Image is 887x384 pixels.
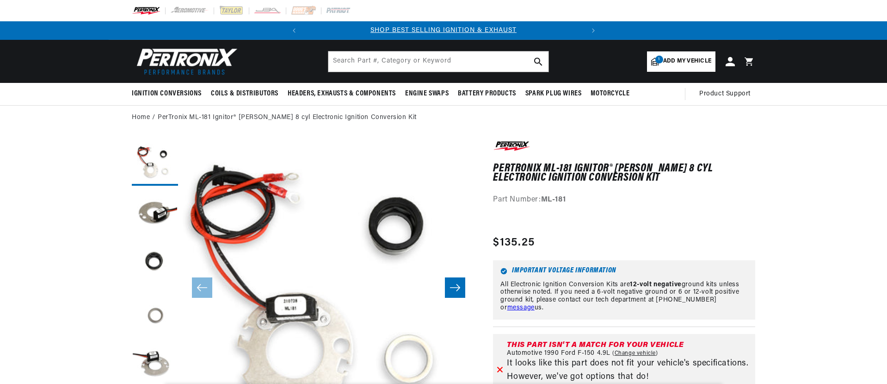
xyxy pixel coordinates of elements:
[507,350,610,357] span: Automotive 1990 Ford F-150 4.9L
[132,45,238,77] img: Pertronix
[405,89,449,99] span: Engine Swaps
[612,350,658,357] a: Change vehicle
[528,51,548,72] button: search button
[303,25,584,36] div: Announcement
[400,83,453,105] summary: Engine Swaps
[630,281,682,288] strong: 12-volt negative
[663,57,711,66] span: Add my vehicle
[132,139,178,186] button: Load image 1 in gallery view
[192,277,212,298] button: Slide left
[493,164,755,183] h1: PerTronix ML-181 Ignitor® [PERSON_NAME] 8 cyl Electronic Ignition Conversion Kit
[109,21,778,40] slideshow-component: Translation missing: en.sections.announcements.announcement_bar
[158,113,417,123] a: PerTronix ML-181 Ignitor® [PERSON_NAME] 8 cyl Electronic Ignition Conversion Kit
[500,268,748,275] h6: Important Voltage Information
[500,281,748,312] p: All Electronic Ignition Conversion Kits are ground kits unless otherwise noted. If you need a 6-v...
[285,21,303,40] button: Translation missing: en.sections.announcements.previous_announcement
[525,89,582,99] span: Spark Plug Wires
[303,25,584,36] div: 1 of 2
[206,83,283,105] summary: Coils & Distributors
[132,89,202,99] span: Ignition Conversions
[132,292,178,339] button: Load image 4 in gallery view
[586,83,634,105] summary: Motorcycle
[507,357,751,384] p: It looks like this part does not fit your vehicle's specifications. However, we've got options th...
[132,113,150,123] a: Home
[493,194,755,206] div: Part Number:
[699,83,755,105] summary: Product Support
[132,190,178,237] button: Load image 2 in gallery view
[288,89,396,99] span: Headers, Exhausts & Components
[132,113,755,123] nav: breadcrumbs
[647,51,715,72] a: 1Add my vehicle
[132,83,206,105] summary: Ignition Conversions
[699,89,751,99] span: Product Support
[445,277,465,298] button: Slide right
[541,196,566,203] strong: ML-181
[283,83,400,105] summary: Headers, Exhausts & Components
[211,89,278,99] span: Coils & Distributors
[458,89,516,99] span: Battery Products
[507,304,535,311] a: message
[591,89,629,99] span: Motorcycle
[328,51,548,72] input: Search Part #, Category or Keyword
[493,234,535,251] span: $135.25
[655,56,663,63] span: 1
[507,341,751,349] div: This part isn't a match for your vehicle
[584,21,603,40] button: Translation missing: en.sections.announcements.next_announcement
[521,83,586,105] summary: Spark Plug Wires
[453,83,521,105] summary: Battery Products
[132,241,178,288] button: Load image 3 in gallery view
[370,27,517,34] a: SHOP BEST SELLING IGNITION & EXHAUST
